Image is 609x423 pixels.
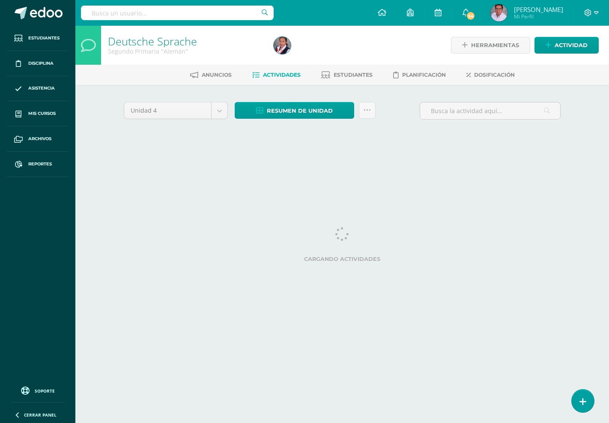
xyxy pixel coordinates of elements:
div: Segundo Primaria 'Alemán' [108,47,263,55]
input: Busca la actividad aquí... [420,102,560,119]
a: Reportes [7,152,69,177]
a: Estudiantes [321,68,373,82]
img: 7553e2040392ab0c00c32bf568c83c81.png [274,37,291,54]
a: Mis cursos [7,101,69,126]
span: Planificación [402,72,446,78]
a: Planificación [393,68,446,82]
span: Herramientas [471,37,519,53]
span: Reportes [28,161,52,168]
span: Cerrar panel [24,412,57,418]
h1: Deutsche Sprache [108,35,263,47]
span: Actividad [555,37,588,53]
a: Unidad 4 [124,102,227,119]
a: Resumen de unidad [235,102,354,119]
span: Archivos [28,135,51,142]
a: Disciplina [7,51,69,76]
a: Estudiantes [7,26,69,51]
a: Actividad [534,37,599,54]
span: Resumen de unidad [267,103,333,119]
a: Herramientas [451,37,530,54]
a: Deutsche Sprache [108,34,197,48]
span: Disciplina [28,60,54,67]
span: Asistencia [28,85,55,92]
img: 9521831b7eb62fd0ab6b39a80c4a7782.png [490,4,507,21]
span: Estudiantes [28,35,60,42]
span: 54 [466,11,475,21]
span: Mis cursos [28,110,56,117]
span: [PERSON_NAME] [514,5,563,14]
span: Soporte [35,388,55,394]
a: Archivos [7,126,69,152]
span: Mi Perfil [514,13,563,20]
span: Actividades [263,72,301,78]
span: Estudiantes [334,72,373,78]
a: Dosificación [466,68,515,82]
span: Dosificación [474,72,515,78]
label: Cargando actividades [124,256,561,262]
input: Busca un usuario... [81,6,274,20]
span: Unidad 4 [131,102,205,119]
a: Actividades [252,68,301,82]
a: Soporte [10,384,65,396]
a: Asistencia [7,76,69,102]
a: Anuncios [190,68,232,82]
span: Anuncios [202,72,232,78]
